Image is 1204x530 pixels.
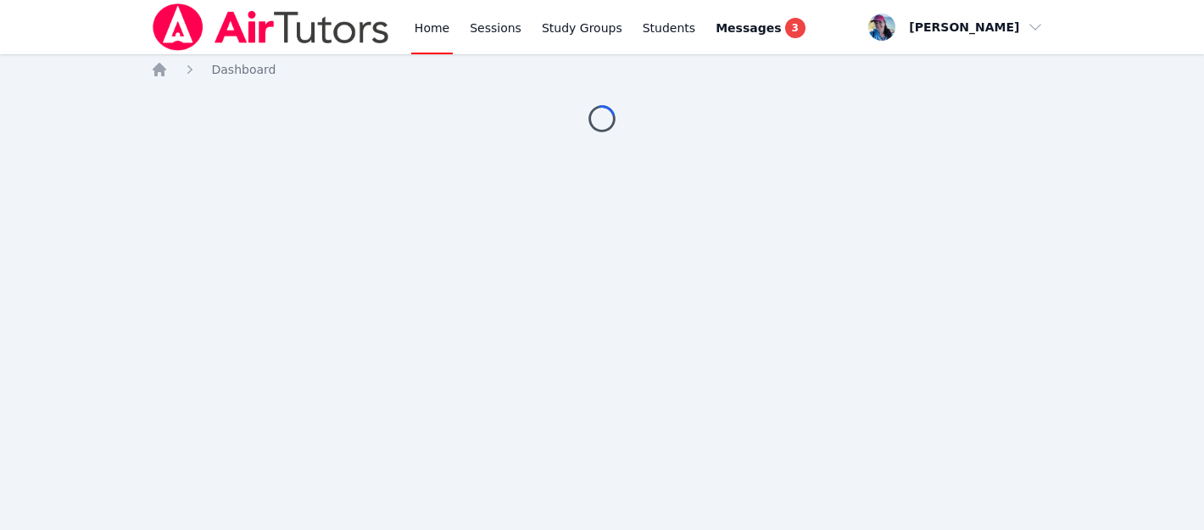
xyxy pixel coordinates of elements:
[212,63,276,76] span: Dashboard
[151,61,1054,78] nav: Breadcrumb
[785,18,805,38] span: 3
[151,3,391,51] img: Air Tutors
[212,61,276,78] a: Dashboard
[716,20,781,36] span: Messages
